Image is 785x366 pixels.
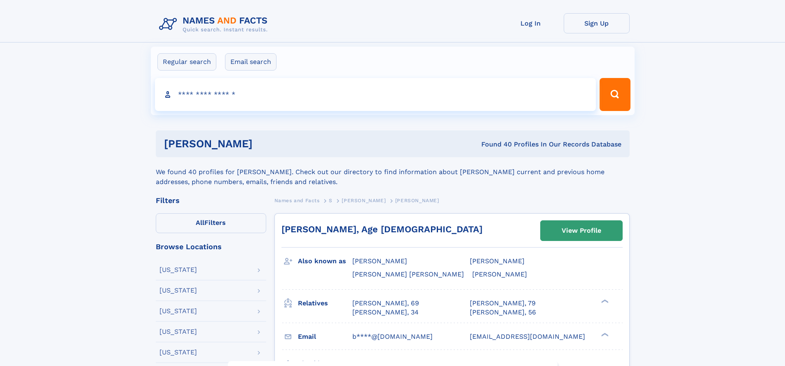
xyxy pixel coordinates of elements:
label: Regular search [157,53,216,71]
h3: Relatives [298,296,352,310]
div: Found 40 Profiles In Our Records Database [367,140,621,149]
span: [PERSON_NAME] [470,257,525,265]
a: Names and Facts [274,195,320,205]
img: Logo Names and Facts [156,13,274,35]
a: View Profile [541,221,622,241]
span: S [329,198,333,203]
a: Sign Up [564,13,630,33]
a: S [329,195,333,205]
div: Filters [156,197,266,204]
div: [US_STATE] [159,267,197,273]
div: [US_STATE] [159,349,197,356]
label: Filters [156,213,266,233]
span: [PERSON_NAME] [PERSON_NAME] [352,270,464,278]
span: [EMAIL_ADDRESS][DOMAIN_NAME] [470,333,585,340]
span: [PERSON_NAME] [395,198,439,203]
a: [PERSON_NAME], 69 [352,299,419,308]
a: Log In [498,13,564,33]
button: Search Button [600,78,630,111]
span: [PERSON_NAME] [472,270,527,278]
span: [PERSON_NAME] [352,257,407,265]
h1: [PERSON_NAME] [164,139,367,149]
div: We found 40 profiles for [PERSON_NAME]. Check out our directory to find information about [PERSON... [156,157,630,187]
a: [PERSON_NAME], 34 [352,308,419,317]
div: ❯ [599,332,609,337]
h3: Also known as [298,254,352,268]
div: [US_STATE] [159,308,197,314]
a: [PERSON_NAME], 79 [470,299,536,308]
a: [PERSON_NAME] [342,195,386,205]
div: Browse Locations [156,243,266,250]
div: View Profile [562,221,601,240]
span: All [196,219,204,227]
input: search input [155,78,596,111]
a: [PERSON_NAME], 56 [470,308,536,317]
div: ❯ [599,298,609,304]
h3: Email [298,330,352,344]
span: [PERSON_NAME] [342,198,386,203]
a: [PERSON_NAME], Age [DEMOGRAPHIC_DATA] [281,224,483,234]
label: Email search [225,53,277,71]
div: [US_STATE] [159,287,197,294]
div: [US_STATE] [159,328,197,335]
